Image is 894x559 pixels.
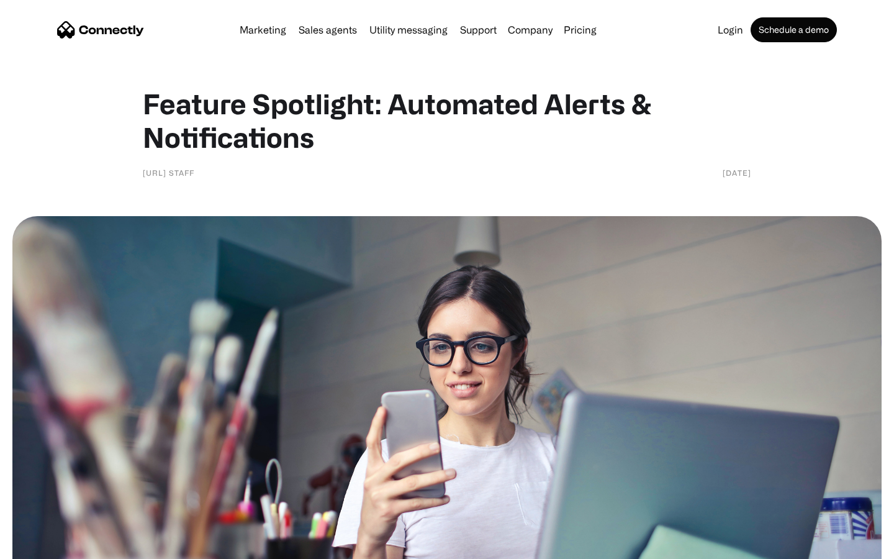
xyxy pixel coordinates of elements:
a: Support [455,25,502,35]
div: [URL] staff [143,166,194,179]
a: Schedule a demo [751,17,837,42]
h1: Feature Spotlight: Automated Alerts & Notifications [143,87,751,154]
ul: Language list [25,537,74,555]
div: [DATE] [723,166,751,179]
div: Company [508,21,553,39]
a: Marketing [235,25,291,35]
a: Sales agents [294,25,362,35]
a: Login [713,25,748,35]
aside: Language selected: English [12,537,74,555]
a: Utility messaging [364,25,453,35]
a: Pricing [559,25,602,35]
